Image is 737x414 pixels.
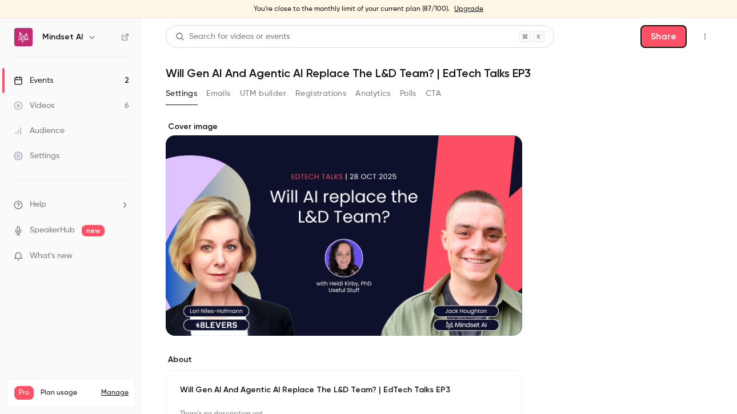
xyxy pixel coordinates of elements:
button: Emails [206,85,230,103]
h6: Mindset AI [42,31,83,43]
button: UTM builder [240,85,286,103]
h1: Will Gen AI And Agentic AI Replace The L&D Team? | EdTech Talks EP3 [166,66,714,80]
div: Events [14,75,53,86]
div: Audience [14,125,65,136]
button: Registrations [295,85,346,103]
span: Help [30,199,46,211]
a: Manage [101,388,129,397]
iframe: Noticeable Trigger [115,251,129,262]
div: Videos [14,100,54,111]
span: new [82,225,105,236]
label: Cover image [166,121,522,132]
img: Mindset AI [14,28,33,46]
span: Plan usage [41,388,94,397]
p: Will Gen AI And Agentic AI Replace The L&D Team? | EdTech Talks EP3 [180,384,508,396]
button: Settings [166,85,197,103]
button: CTA [426,85,441,103]
div: Settings [14,150,59,162]
label: About [166,354,522,365]
button: Polls [400,85,416,103]
button: Analytics [355,85,391,103]
section: Cover image [166,121,522,336]
button: Share [640,25,687,48]
span: Pro [14,386,34,400]
a: Upgrade [454,5,483,14]
li: help-dropdown-opener [14,199,129,211]
a: SpeakerHub [30,224,75,236]
div: Search for videos or events [175,31,290,43]
span: What's new [30,250,73,262]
